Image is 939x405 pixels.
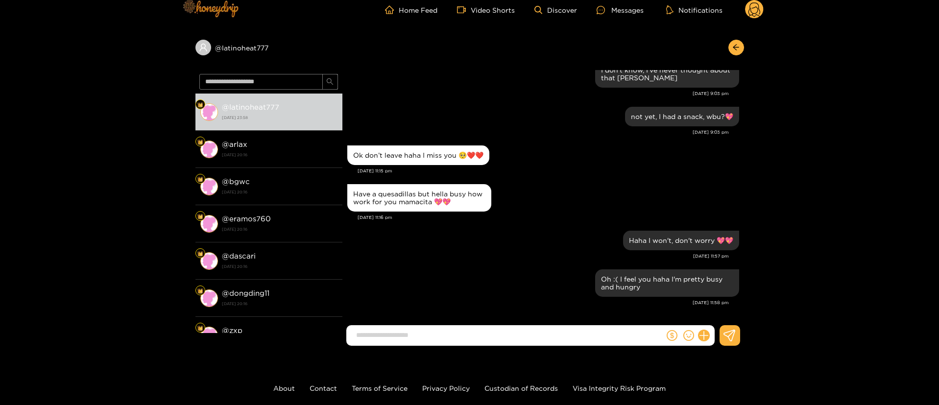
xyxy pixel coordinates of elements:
strong: [DATE] 20:16 [222,262,337,271]
div: [DATE] 11:15 pm [358,167,739,174]
img: conversation [200,178,218,195]
strong: [DATE] 20:16 [222,299,337,308]
a: Discover [534,6,577,14]
span: search [326,78,334,86]
strong: [DATE] 20:16 [222,150,337,159]
div: [DATE] 11:16 pm [358,214,739,221]
a: Home Feed [385,5,437,14]
img: conversation [200,103,218,121]
div: not yet, I had a snack, wbu?💖 [631,113,733,120]
strong: @ dascari [222,252,256,260]
span: dollar [667,330,677,341]
img: Fan Level [197,102,203,108]
strong: [DATE] 20:16 [222,188,337,196]
img: Fan Level [197,251,203,257]
strong: [DATE] 23:58 [222,113,337,122]
span: video-camera [457,5,471,14]
a: Contact [310,384,337,392]
img: Fan Level [197,176,203,182]
button: arrow-left [728,40,744,55]
span: home [385,5,399,14]
img: Fan Level [197,325,203,331]
img: conversation [200,289,218,307]
strong: [DATE] 20:16 [222,225,337,234]
div: Ok don’t leave haha I miss you 🥺❤️❤️ [353,151,483,159]
div: Oh :( I feel you haha I'm pretty busy and hungry [601,275,733,291]
a: Custodian of Records [484,384,558,392]
button: dollar [665,328,679,343]
a: About [273,384,295,392]
div: Sep. 17, 11:15 pm [347,145,489,165]
span: arrow-left [732,44,740,52]
div: Sep. 17, 9:03 pm [595,60,739,88]
strong: @ dongding11 [222,289,269,297]
div: Sep. 17, 11:16 pm [347,184,491,212]
strong: @ latinoheat777 [222,103,279,111]
div: [DATE] 11:57 pm [347,253,729,260]
a: Video Shorts [457,5,515,14]
button: search [322,74,338,90]
div: Sep. 17, 11:57 pm [623,231,739,250]
div: Sep. 17, 11:58 pm [595,269,739,297]
a: Privacy Policy [422,384,470,392]
strong: @ zxp [222,326,242,334]
img: conversation [200,215,218,233]
div: Have a quesadillas but hella busy how work for you mamacita 💖💖 [353,190,485,206]
div: Sep. 17, 9:03 pm [625,107,739,126]
div: Haha I won't, don't worry 💖💖 [629,237,733,244]
img: Fan Level [197,214,203,219]
img: conversation [200,252,218,270]
span: smile [683,330,694,341]
strong: @ arlax [222,140,247,148]
strong: @ eramos760 [222,214,271,223]
a: Terms of Service [352,384,408,392]
img: Fan Level [197,288,203,294]
div: @latinoheat777 [195,40,342,55]
div: Messages [597,4,644,16]
button: Notifications [663,5,725,15]
strong: @ bgwc [222,177,250,186]
a: Visa Integrity Risk Program [573,384,666,392]
span: user [199,43,208,52]
img: conversation [200,141,218,158]
div: [DATE] 9:03 pm [347,129,729,136]
div: [DATE] 11:58 pm [347,299,729,306]
img: conversation [200,327,218,344]
img: Fan Level [197,139,203,145]
div: I don't know, I've never thought about that [PERSON_NAME] [601,66,733,82]
div: [DATE] 9:03 pm [347,90,729,97]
